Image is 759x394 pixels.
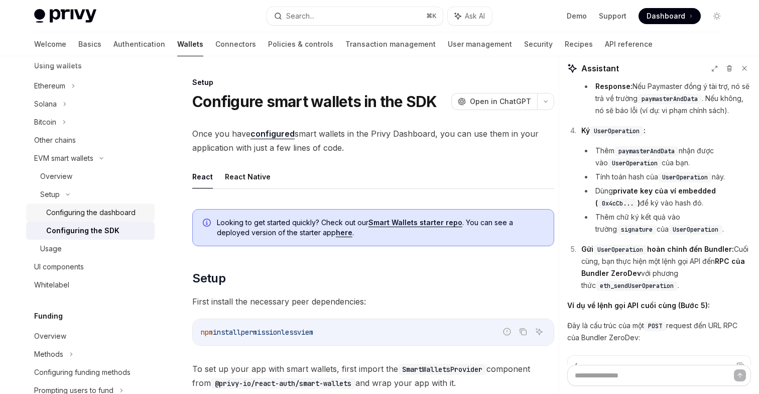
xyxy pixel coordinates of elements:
span: signature [621,226,653,234]
strong: Ví dụ về lệnh gọi API cuối cùng (Bước 5): [567,301,710,310]
span: UserOperation [597,246,643,254]
span: Once you have smart wallets in the Privy Dashboard, you can use them in your application with jus... [192,127,554,155]
a: Security [524,32,553,56]
div: Setup [192,77,554,87]
a: Dashboard [639,8,701,24]
div: Usage [40,243,62,255]
a: Whitelabel [26,276,155,294]
a: Other chains [26,131,155,149]
span: UserOperation [612,159,658,167]
a: configured [250,129,295,139]
span: UserOperation [594,127,640,135]
a: Recipes [565,32,593,56]
span: viem [297,328,313,337]
button: Report incorrect code [500,325,514,338]
div: Configuring funding methods [34,366,131,378]
span: Open in ChatGPT [470,96,531,107]
strong: Ký : [581,126,646,135]
a: API reference [605,32,653,56]
span: Looking to get started quickly? Check out our . You can see a deployed version of the starter app . [217,218,544,238]
span: POST [648,322,662,330]
a: Wallets [177,32,203,56]
strong: Response: [595,82,632,90]
img: light logo [34,9,96,23]
a: Configuring the SDK [26,222,155,240]
div: Other chains [34,134,76,146]
span: Assistant [581,62,619,74]
button: Ask AI [533,325,546,338]
span: install [213,328,241,337]
a: Connectors [215,32,256,56]
strong: private key của ví embedded ( ) [595,186,716,207]
span: paymasterAndData [642,95,698,103]
code: SmartWalletsProvider [398,364,486,375]
li: Thêm chữ ký kết quả vào trường của . [581,211,751,235]
button: Open in ChatGPT [451,93,537,110]
a: Transaction management [345,32,436,56]
a: here [336,228,352,237]
h5: Funding [34,310,63,322]
div: Ethereum [34,80,65,92]
a: Policies & controls [268,32,333,56]
span: paymasterAndData [618,147,675,155]
li: Tính toán hash của này. [581,171,751,183]
button: Send message [734,369,746,381]
a: Authentication [113,32,165,56]
span: { [574,363,577,371]
a: Demo [567,11,587,21]
button: React Native [225,165,271,188]
strong: Gửi hoàn chỉnh đến Bundler: [581,245,734,253]
div: EVM smart wallets [34,152,93,164]
button: Copy the contents from the code block [734,359,747,372]
span: ⌘ K [426,12,437,20]
a: Support [599,11,626,21]
button: Search...⌘K [267,7,443,25]
div: Overview [34,330,66,342]
button: Ask AI [448,7,492,25]
svg: Info [203,219,213,229]
span: UserOperation [673,226,718,234]
div: Setup [40,188,60,201]
span: First install the necessary peer dependencies: [192,294,554,309]
span: Setup [192,270,225,286]
div: Methods [34,348,63,360]
span: permissionless [241,328,297,337]
span: Dashboard [647,11,685,21]
span: To set up your app with smart wallets, first import the component from and wrap your app with it. [192,362,554,390]
div: Search... [286,10,314,22]
div: Overview [40,170,72,182]
code: @privy-io/react-auth/smart-wallets [211,378,355,389]
li: Nếu Paymaster đồng ý tài trợ, nó sẽ trả về trường . Nếu không, nó sẽ báo lỗi (ví dụ: vi phạm chín... [581,80,751,117]
span: UserOperation [662,173,708,181]
a: UI components [26,258,155,276]
li: Dùng để ký vào hash đó. [581,185,751,209]
span: Ask AI [465,11,485,21]
div: Bitcoin [34,116,56,128]
span: npm [201,328,213,337]
a: Overview [26,167,155,185]
span: 0x4cCb... [602,200,634,208]
span: eth_sendUserOperation [600,282,674,290]
a: Smart Wallets starter repo [368,218,462,227]
div: Configuring the dashboard [46,207,136,219]
p: Cuối cùng, bạn thực hiện một lệnh gọi API đến với phương thức . [581,243,751,291]
a: Configuring funding methods [26,363,155,381]
p: Đây là cấu trúc của một request đến URL RPC của Bundler ZeroDev: [567,320,751,344]
a: Usage [26,240,155,258]
div: Whitelabel [34,279,69,291]
a: User management [448,32,512,56]
button: Copy the contents from the code block [517,325,530,338]
a: Configuring the dashboard [26,204,155,222]
li: Thêm nhận được vào của bạn. [581,145,751,169]
h1: Configure smart wallets in the SDK [192,92,437,111]
a: Basics [78,32,101,56]
button: React [192,165,213,188]
div: Solana [34,98,57,110]
button: Toggle dark mode [709,8,725,24]
div: UI components [34,261,84,273]
div: Configuring the SDK [46,225,119,237]
a: Welcome [34,32,66,56]
a: Overview [26,327,155,345]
